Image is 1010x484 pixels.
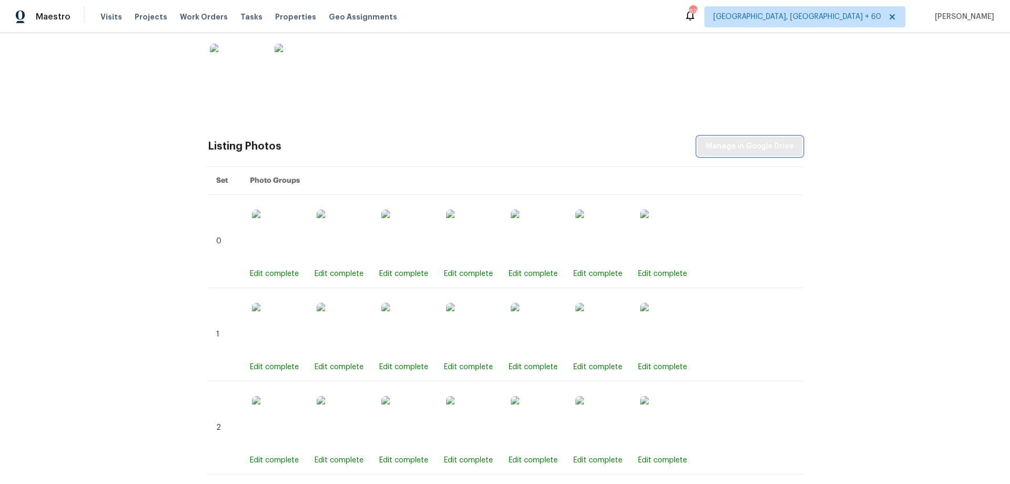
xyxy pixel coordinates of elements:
[444,269,493,279] div: Edit complete
[713,12,881,22] span: [GEOGRAPHIC_DATA], [GEOGRAPHIC_DATA] + 60
[208,195,241,288] td: 0
[706,140,794,153] span: Manage in Google Drive
[240,13,262,21] span: Tasks
[444,455,493,466] div: Edit complete
[573,269,622,279] div: Edit complete
[638,362,687,372] div: Edit complete
[36,12,70,22] span: Maestro
[573,455,622,466] div: Edit complete
[315,362,363,372] div: Edit complete
[208,288,241,381] td: 1
[931,12,994,22] span: [PERSON_NAME]
[180,12,228,22] span: Work Orders
[315,455,363,466] div: Edit complete
[509,269,558,279] div: Edit complete
[315,269,363,279] div: Edit complete
[208,381,241,475] td: 2
[135,12,167,22] span: Projects
[689,6,696,17] div: 693
[638,269,687,279] div: Edit complete
[100,12,122,22] span: Visits
[241,167,802,195] th: Photo Groups
[250,455,299,466] div: Edit complete
[379,362,428,372] div: Edit complete
[638,455,687,466] div: Edit complete
[275,12,316,22] span: Properties
[208,167,241,195] th: Set
[509,455,558,466] div: Edit complete
[208,141,281,152] div: Listing Photos
[329,12,397,22] span: Geo Assignments
[444,362,493,372] div: Edit complete
[379,455,428,466] div: Edit complete
[250,269,299,279] div: Edit complete
[698,137,802,156] button: Manage in Google Drive
[250,362,299,372] div: Edit complete
[573,362,622,372] div: Edit complete
[379,269,428,279] div: Edit complete
[509,362,558,372] div: Edit complete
